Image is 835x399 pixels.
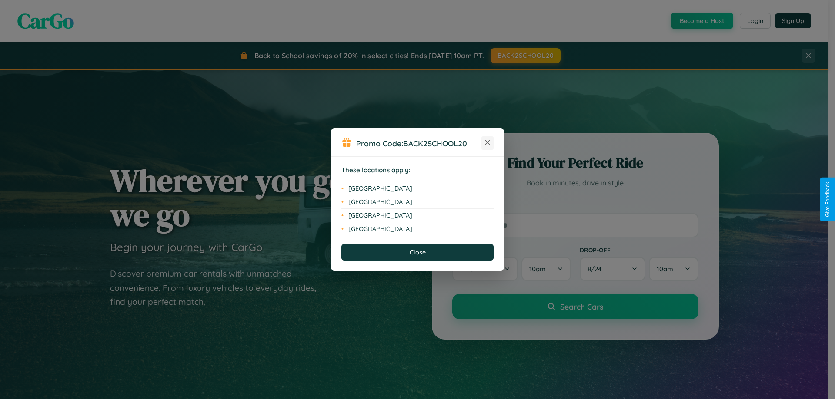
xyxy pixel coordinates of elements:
b: BACK2SCHOOL20 [403,138,467,148]
strong: These locations apply: [341,166,411,174]
button: Close [341,244,494,261]
li: [GEOGRAPHIC_DATA] [341,195,494,209]
h3: Promo Code: [356,138,481,148]
li: [GEOGRAPHIC_DATA] [341,222,494,235]
div: Give Feedback [825,182,831,217]
li: [GEOGRAPHIC_DATA] [341,182,494,195]
li: [GEOGRAPHIC_DATA] [341,209,494,222]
